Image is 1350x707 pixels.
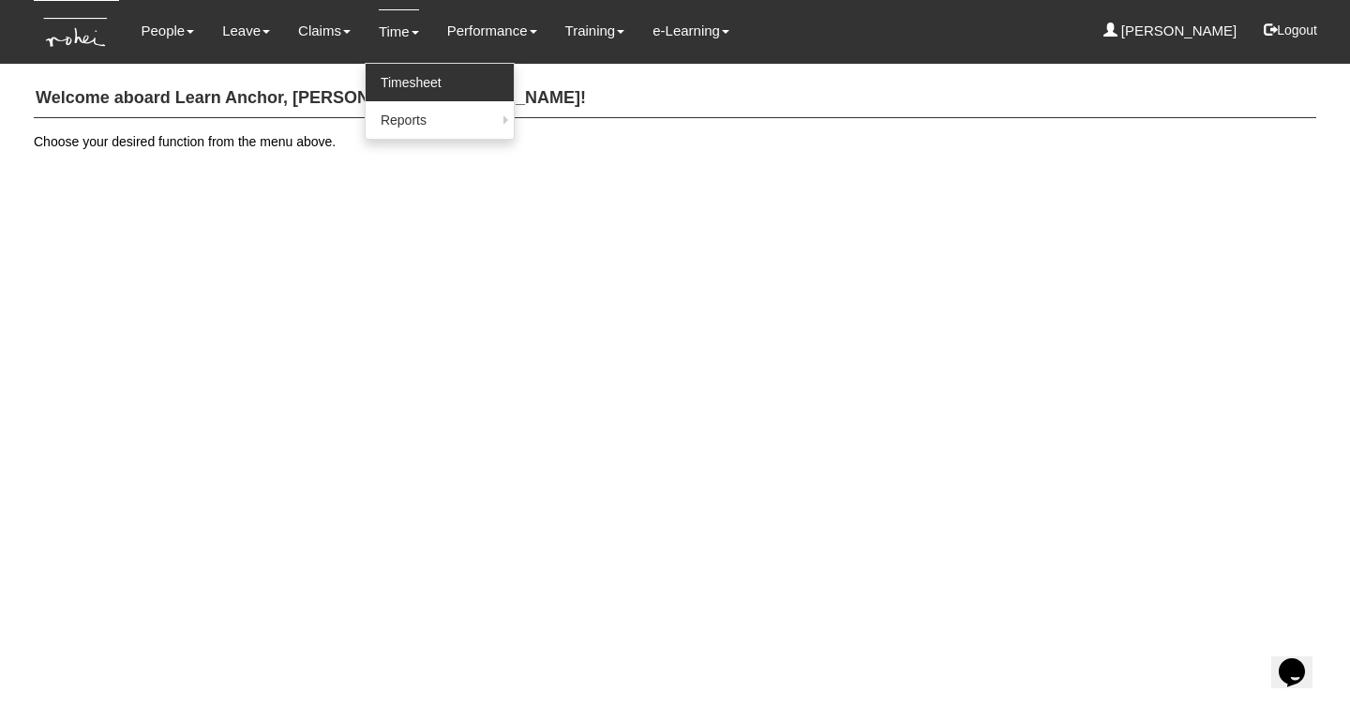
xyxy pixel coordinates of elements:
[298,9,351,53] a: Claims
[34,1,119,64] img: KTs7HI1dOZG7tu7pUkOpGGQAiEQAiEQAj0IhBB1wtXDg6BEAiBEAiBEAiB4RGIoBtemSRFIRACIRACIRACIdCLQARdL1w5OAR...
[447,9,537,53] a: Performance
[141,9,194,53] a: People
[1251,8,1330,53] button: Logout
[565,9,625,53] a: Training
[1271,632,1331,688] iframe: chat widget
[652,9,729,53] a: e-Learning
[34,132,1316,151] p: Choose your desired function from the menu above.
[1103,9,1237,53] a: [PERSON_NAME]
[222,9,270,53] a: Leave
[379,9,419,53] a: Time
[366,64,514,101] a: Timesheet
[366,101,514,139] a: Reports
[34,80,1316,118] h4: Welcome aboard Learn Anchor, [PERSON_NAME] [PERSON_NAME]!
